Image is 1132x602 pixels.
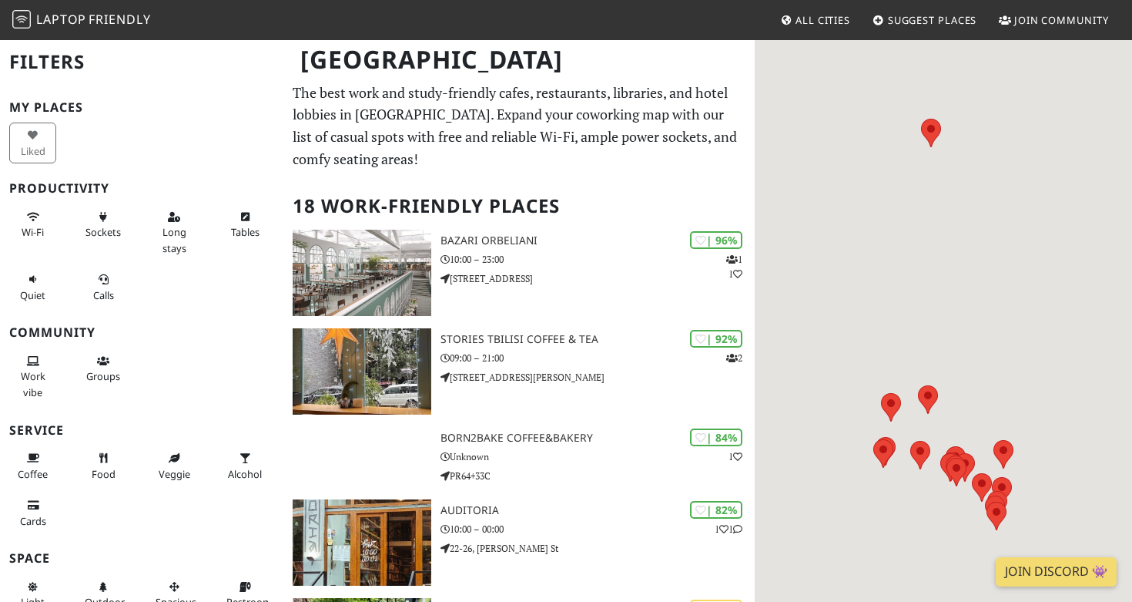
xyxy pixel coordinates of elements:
button: Calls [80,267,127,308]
button: Quiet [9,267,56,308]
button: Cards [9,493,56,533]
button: Veggie [151,446,198,486]
h3: Auditoria [440,504,755,517]
span: Friendly [89,11,150,28]
p: Unknown [440,449,755,464]
span: Laptop [36,11,86,28]
h3: Stories Tbilisi Coffee & Tea [440,333,755,346]
span: Quiet [20,288,45,302]
span: People working [21,369,45,399]
p: 1 1 [726,252,742,281]
h3: My Places [9,100,274,115]
span: Join Community [1014,13,1109,27]
p: 1 1 [715,522,742,536]
a: Join Community [993,6,1115,34]
span: Veggie [159,467,190,481]
p: 1 [728,449,742,464]
a: Suggest Places [866,6,983,34]
a: | 84% 1 Born2Bake Coffee&Bakery Unknown PR64+33C [283,427,755,487]
p: 10:00 – 00:00 [440,522,755,536]
span: Work-friendly tables [231,225,260,239]
span: All Cities [795,13,850,27]
img: Bazari Orbeliani [293,230,431,316]
span: Coffee [18,467,48,481]
h3: Space [9,551,274,566]
p: [STREET_ADDRESS] [440,271,755,286]
a: Bazari Orbeliani | 96% 11 Bazari Orbeliani 10:00 – 23:00 [STREET_ADDRESS] [283,230,755,316]
span: Suggest Places [888,13,977,27]
h2: 18 Work-Friendly Places [293,183,746,230]
a: All Cities [774,6,856,34]
span: Stable Wi-Fi [22,225,44,239]
h3: Service [9,423,274,438]
button: Alcohol [222,446,269,486]
button: Groups [80,348,127,389]
button: Coffee [9,446,56,486]
a: Join Discord 👾 [996,557,1117,587]
div: | 84% [690,429,742,446]
button: Tables [222,204,269,245]
p: [STREET_ADDRESS][PERSON_NAME] [440,370,755,385]
span: Alcohol [228,467,262,481]
p: 22-26, [PERSON_NAME] St [440,541,755,556]
span: Power sockets [85,225,121,239]
a: Auditoria | 82% 11 Auditoria 10:00 – 00:00 22-26, [PERSON_NAME] St [283,499,755,586]
p: 2 [726,351,742,365]
h3: Bazari Orbeliani [440,234,755,247]
h2: Filters [9,39,274,86]
h1: [GEOGRAPHIC_DATA] [288,39,752,81]
a: LaptopFriendly LaptopFriendly [12,7,151,34]
h3: Community [9,325,274,340]
div: | 82% [690,501,742,519]
span: Long stays [162,225,186,254]
p: The best work and study-friendly cafes, restaurants, libraries, and hotel lobbies in [GEOGRAPHIC_... [293,82,746,170]
p: 10:00 – 23:00 [440,252,755,267]
h3: Productivity [9,181,274,196]
button: Food [80,446,127,486]
span: Food [92,467,116,481]
button: Sockets [80,204,127,245]
span: Video/audio calls [93,288,114,302]
p: PR64+33C [440,469,755,483]
span: Group tables [86,369,120,383]
p: 09:00 – 21:00 [440,351,755,365]
img: Stories Tbilisi Coffee & Tea [293,328,431,415]
span: Credit cards [20,514,46,528]
button: Long stays [151,204,198,261]
div: | 96% [690,231,742,249]
button: Wi-Fi [9,204,56,245]
a: Stories Tbilisi Coffee & Tea | 92% 2 Stories Tbilisi Coffee & Tea 09:00 – 21:00 [STREET_ADDRESS][... [283,328,755,415]
button: Work vibe [9,348,56,405]
img: LaptopFriendly [12,10,31,29]
img: Auditoria [293,499,431,586]
h3: Born2Bake Coffee&Bakery [440,432,755,445]
div: | 92% [690,330,742,348]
